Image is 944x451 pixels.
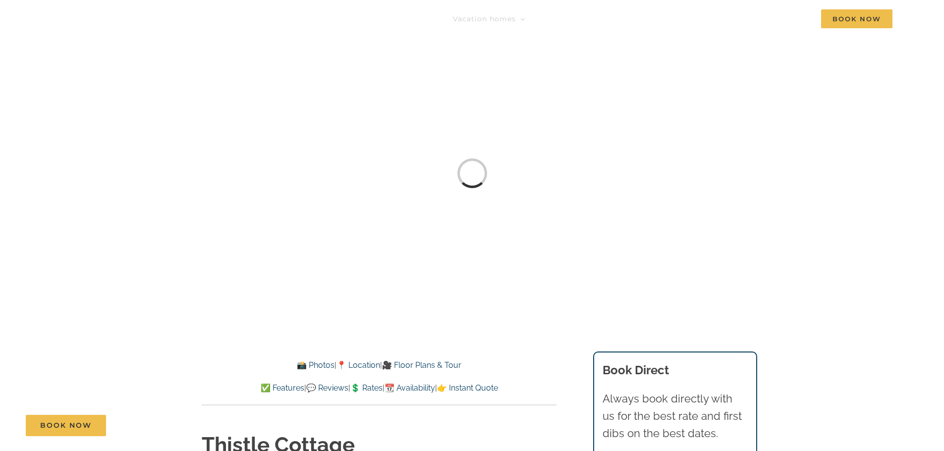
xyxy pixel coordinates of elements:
a: Contact [768,9,799,29]
span: Book Now [821,9,892,28]
div: Loading... [455,156,489,190]
img: Branson Family Retreats Logo [52,11,220,34]
a: 💬 Reviews [306,383,348,393]
span: Deals & More [629,15,680,22]
a: Things to do [548,9,607,29]
a: 📍 Location [336,360,380,370]
p: | | | | [202,382,556,395]
p: Always book directly with us for the best rate and first dibs on the best dates. [603,390,747,443]
a: Book Now [26,415,106,436]
a: 🎥 Floor Plans & Tour [382,360,461,370]
a: 💲 Rates [350,383,383,393]
span: Book Now [40,421,92,430]
a: Deals & More [629,9,690,29]
span: Contact [768,15,799,22]
span: Vacation homes [453,15,516,22]
a: 📸 Photos [297,360,334,370]
a: ✅ Features [261,383,304,393]
a: 👉 Instant Quote [437,383,498,393]
b: Book Direct [603,363,669,377]
nav: Main Menu [453,9,892,29]
a: About [712,9,745,29]
span: Things to do [548,15,597,22]
a: 📆 Availability [385,383,435,393]
span: About [712,15,736,22]
p: | | [202,359,556,372]
a: Vacation homes [453,9,525,29]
